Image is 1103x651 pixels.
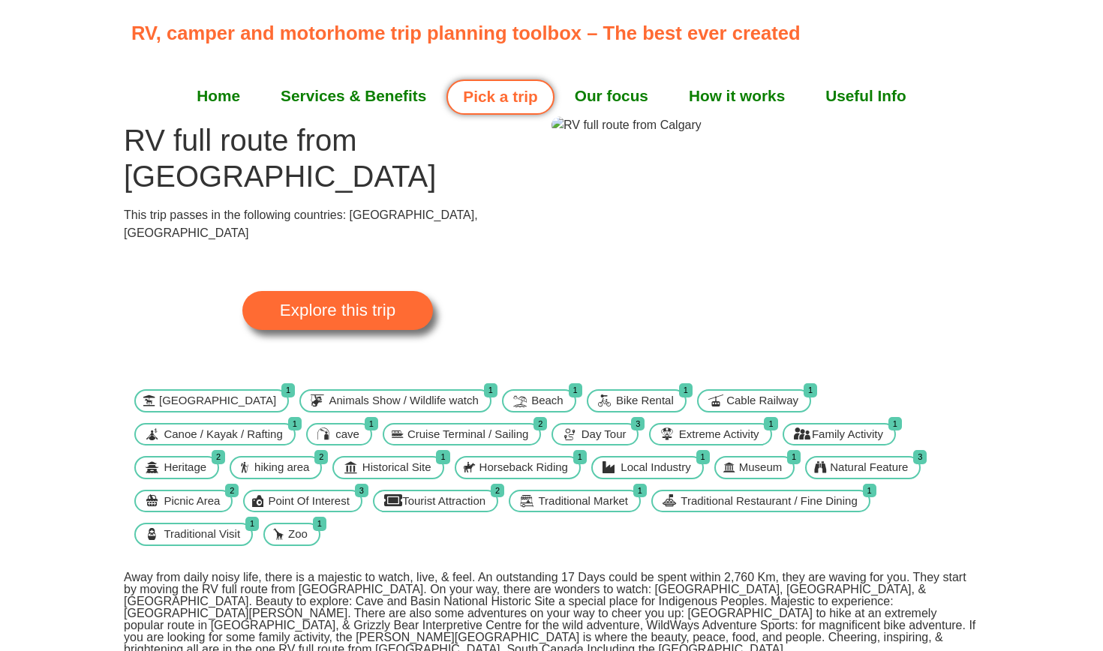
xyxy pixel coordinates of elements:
[675,426,763,443] span: Extreme Activity
[355,484,368,498] span: 3
[491,484,504,498] span: 2
[313,517,326,531] span: 1
[176,77,260,115] a: Home
[365,417,378,431] span: 1
[124,208,478,239] span: This trip passes in the following countries: [GEOGRAPHIC_DATA], [GEOGRAPHIC_DATA]
[131,19,980,47] p: RV, camper and motorhome trip planning toolbox – The best ever created
[555,77,669,115] a: Our focus
[160,426,286,443] span: Canoe / Kayak / Rafting
[578,426,630,443] span: Day Tour
[160,493,224,510] span: Picnic Area
[436,450,449,464] span: 1
[326,392,482,409] span: Animals Show / Wildlife watch
[826,459,912,476] span: Natural Feature
[633,484,647,498] span: 1
[260,77,446,115] a: Services & Benefits
[569,383,582,397] span: 1
[476,459,572,476] span: Horseback Riding
[534,493,632,510] span: Traditional Market
[612,392,678,409] span: Bike Rental
[679,383,693,397] span: 1
[264,493,353,510] span: Point Of Interest
[404,426,532,443] span: Cruise Terminal / Sailing
[212,450,225,464] span: 2
[332,426,363,443] span: cave
[723,392,802,409] span: Cable Railway
[225,484,239,498] span: 2
[805,77,926,115] a: Useful Info
[160,526,244,543] span: Traditional Visit
[280,302,395,319] span: Explore this trip
[696,450,710,464] span: 1
[631,417,645,431] span: 3
[484,383,497,397] span: 1
[533,417,547,431] span: 2
[677,493,861,510] span: Traditional Restaurant / Fine Dining
[888,417,902,431] span: 1
[124,122,551,194] h1: RV full route from [GEOGRAPHIC_DATA]
[913,450,927,464] span: 3
[527,392,567,409] span: Beach
[669,77,805,115] a: How it works
[787,450,801,464] span: 1
[242,291,433,330] a: Explore this trip
[281,383,295,397] span: 1
[863,484,876,498] span: 1
[804,383,817,397] span: 1
[284,526,311,543] span: Zoo
[359,459,435,476] span: Historical Site
[251,459,313,476] span: hiking area
[573,450,587,464] span: 1
[245,517,259,531] span: 1
[155,392,280,409] span: [GEOGRAPHIC_DATA]
[314,450,328,464] span: 2
[446,79,554,115] a: Pick a trip
[398,493,489,510] span: Tourist Attraction
[131,77,972,115] nav: Menu
[288,417,302,431] span: 1
[764,417,777,431] span: 1
[617,459,694,476] span: Local Industry
[735,459,786,476] span: Museum
[808,426,887,443] span: Family Activity
[160,459,210,476] span: Heritage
